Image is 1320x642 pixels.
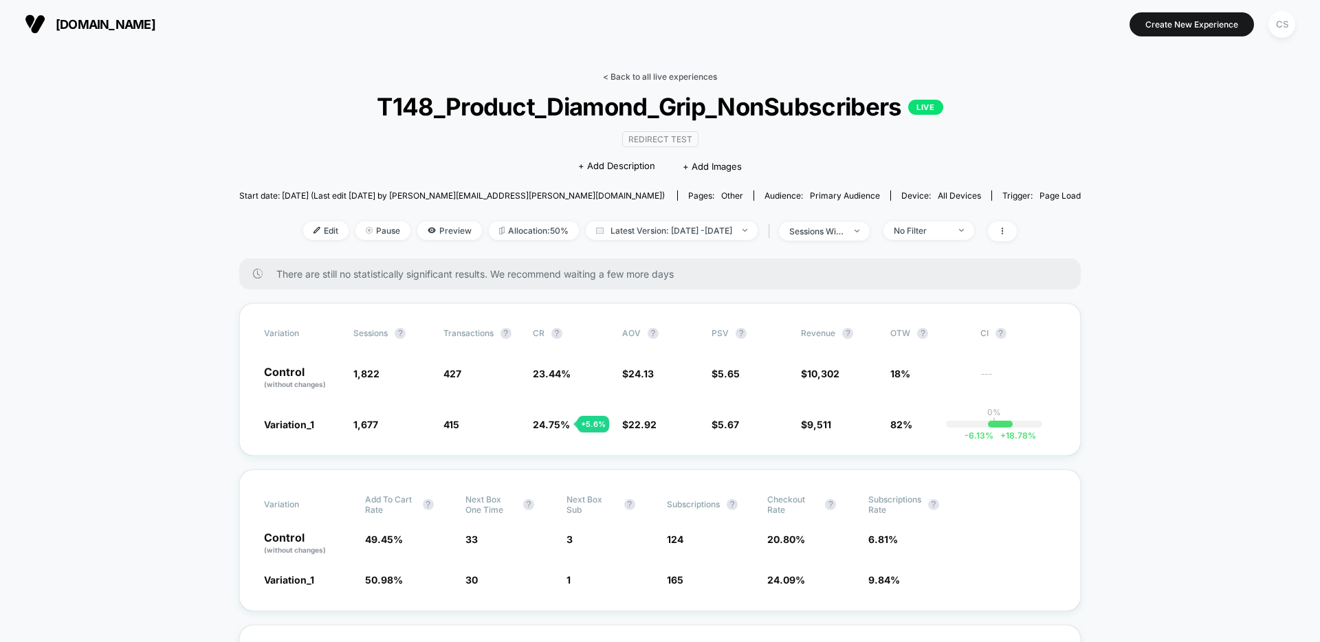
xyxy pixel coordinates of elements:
[993,417,995,428] p: |
[264,574,314,586] span: Variation_1
[868,533,898,545] span: 6.81 %
[533,419,570,430] span: 24.75 %
[443,368,461,379] span: 427
[995,328,1006,339] button: ?
[366,227,373,234] img: end
[423,499,434,510] button: ?
[767,574,805,586] span: 24.09 %
[622,328,641,338] span: AOV
[894,225,949,236] div: No Filter
[712,368,740,379] span: $
[523,499,534,510] button: ?
[353,419,378,430] span: 1,677
[764,221,779,241] span: |
[577,416,609,432] div: + 5.6 %
[303,221,349,240] span: Edit
[938,190,981,201] span: all devices
[1002,190,1081,201] div: Trigger:
[890,368,910,379] span: 18%
[566,533,573,545] span: 3
[578,159,655,173] span: + Add Description
[767,494,818,515] span: Checkout Rate
[443,328,494,338] span: Transactions
[443,419,459,430] span: 415
[1268,11,1295,38] div: CS
[917,328,928,339] button: ?
[890,190,991,201] span: Device:
[551,328,562,339] button: ?
[622,368,654,379] span: $
[855,230,859,232] img: end
[264,366,340,390] p: Control
[624,499,635,510] button: ?
[365,574,403,586] span: 50.98 %
[667,533,683,545] span: 124
[807,368,839,379] span: 10,302
[718,419,739,430] span: 5.67
[603,71,717,82] a: < Back to all live experiences
[712,328,729,338] span: PSV
[533,368,571,379] span: 23.44 %
[993,430,1036,441] span: 18.78 %
[1130,12,1254,36] button: Create New Experience
[622,131,698,147] span: Redirect Test
[596,227,604,234] img: calendar
[586,221,758,240] span: Latest Version: [DATE] - [DATE]
[807,419,831,430] span: 9,511
[742,229,747,232] img: end
[622,419,657,430] span: $
[908,100,943,115] p: LIVE
[628,368,654,379] span: 24.13
[264,494,340,515] span: Variation
[987,407,1001,417] p: 0%
[868,574,900,586] span: 9.84 %
[810,190,880,201] span: Primary Audience
[489,221,579,240] span: Allocation: 50%
[465,494,516,515] span: Next Box One Time
[499,227,505,234] img: rebalance
[801,328,835,338] span: Revenue
[264,532,351,555] p: Control
[767,533,805,545] span: 20.80 %
[239,190,665,201] span: Start date: [DATE] (Last edit [DATE] by [PERSON_NAME][EMAIL_ADDRESS][PERSON_NAME][DOMAIN_NAME])
[825,499,836,510] button: ?
[965,430,993,441] span: -6.13 %
[890,419,912,430] span: 82%
[566,574,571,586] span: 1
[980,370,1056,390] span: ---
[959,229,964,232] img: end
[264,328,340,339] span: Variation
[355,221,410,240] span: Pause
[276,268,1053,280] span: There are still no statistically significant results. We recommend waiting a few more days
[789,226,844,236] div: sessions with impression
[25,14,45,34] img: Visually logo
[533,328,544,338] span: CR
[928,499,939,510] button: ?
[264,419,314,430] span: Variation_1
[683,161,742,172] span: + Add Images
[365,533,403,545] span: 49.45 %
[395,328,406,339] button: ?
[712,419,739,430] span: $
[365,494,416,515] span: Add To Cart Rate
[1039,190,1081,201] span: Page Load
[353,368,379,379] span: 1,822
[648,328,659,339] button: ?
[628,419,657,430] span: 22.92
[801,419,831,430] span: $
[721,190,743,201] span: other
[688,190,743,201] div: Pages:
[21,13,159,35] button: [DOMAIN_NAME]
[980,328,1056,339] span: CI
[264,546,326,554] span: (without changes)
[842,328,853,339] button: ?
[727,499,738,510] button: ?
[801,368,839,379] span: $
[1264,10,1299,38] button: CS
[264,380,326,388] span: (without changes)
[764,190,880,201] div: Audience:
[566,494,617,515] span: Next Box Sub
[667,574,683,586] span: 165
[313,227,320,234] img: edit
[718,368,740,379] span: 5.65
